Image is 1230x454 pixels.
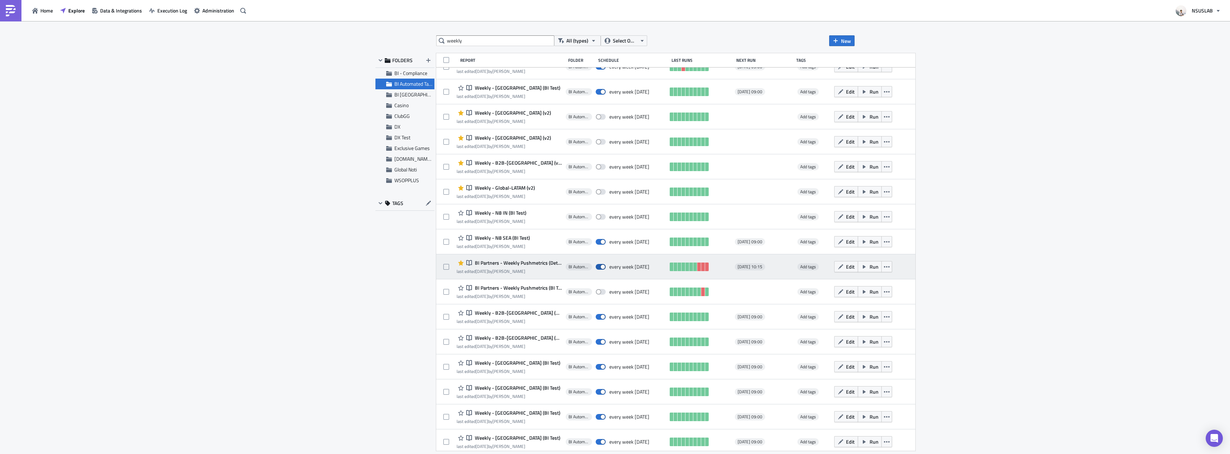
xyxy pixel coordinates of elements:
div: every week on Monday [609,389,649,395]
span: Add tags [797,163,819,170]
div: last edited by [PERSON_NAME] [457,369,560,374]
span: Weekly - Ukraine (v2) [473,110,551,116]
span: Add tags [797,188,819,195]
span: BI Automated Tableau Reporting [569,239,589,245]
span: Add tags [800,388,816,395]
button: Administration [191,5,238,16]
button: Edit [834,411,858,422]
span: All (types) [566,37,588,45]
span: Edit [846,188,855,195]
span: Add tags [800,188,816,195]
span: Add tags [800,288,816,295]
span: New [841,37,851,45]
button: Data & Integrations [88,5,146,16]
span: Run [870,313,879,320]
span: Run [870,188,879,195]
time: 2025-09-16T18:13:28Z [476,268,488,275]
span: [DATE] 09:00 [738,239,762,245]
span: BI Automated Tableau Reporting [569,264,589,270]
span: Weekly - B2B-Romania (BI Test) [473,335,562,341]
span: Global Noti [394,166,417,173]
span: WSOPPLUS [394,176,419,184]
span: Run [870,263,879,270]
button: Edit [834,286,858,297]
time: 2025-04-29T16:47:19Z [476,443,488,450]
span: Casino [394,101,409,109]
div: last edited by [PERSON_NAME] [457,344,562,349]
span: Edit [846,288,855,295]
span: Run [870,138,879,145]
time: 2025-04-28T19:48:12Z [476,343,488,350]
span: Run [870,163,879,170]
span: Explore [68,7,85,14]
span: Add tags [800,163,816,170]
span: BI Automated Tableau Reporting [569,339,589,345]
span: Weekly - Global-LATAM (v2) [473,185,535,191]
span: Add tags [797,113,819,120]
span: Add tags [797,388,819,395]
button: Edit [834,436,858,447]
time: 2025-03-27T16:29:57Z [476,293,488,300]
span: Weekly - Japan (BI Test) [473,85,560,91]
button: Edit [834,361,858,372]
div: Schedule [598,58,668,63]
span: BI Automated Tableau Reporting [569,414,589,420]
span: [DATE] 09:00 [738,414,762,420]
button: Home [29,5,56,16]
span: Administration [202,7,234,14]
span: Weekly - Hungary (v2) [473,135,551,141]
span: Run [870,388,879,395]
button: Edit [834,336,858,347]
button: Run [858,286,882,297]
button: Execution Log [146,5,191,16]
span: BI Automated Tableau Reporting [569,314,589,320]
span: Run [870,88,879,95]
span: Add tags [797,313,819,320]
div: every week on Monday [609,339,649,345]
span: BI Automated Tableau Reporting [569,189,589,195]
div: every week on Monday [609,89,649,95]
span: BI Automated Tableau Reporting [569,289,589,295]
span: BI Automated Tableau Reporting [569,439,589,445]
div: every week on Monday [609,214,649,220]
span: Add tags [800,438,816,445]
span: Weekly - B2B-Romania (v2) [473,160,562,166]
span: Edit [846,238,855,245]
span: [DATE] 09:00 [738,389,762,395]
div: Report [460,58,565,63]
span: Edit [846,263,855,270]
time: 2025-04-28T19:57:03Z [476,393,488,400]
span: Edit [846,438,855,445]
span: Run [870,338,879,345]
div: last edited by [PERSON_NAME] [457,94,560,99]
span: Add tags [797,213,819,220]
button: Edit [834,186,858,197]
time: 2025-04-28T20:20:00Z [476,193,488,200]
div: every week on Monday [609,314,649,320]
div: last edited by [PERSON_NAME] [457,394,560,399]
div: Folder [568,58,594,63]
span: Add tags [797,138,819,145]
button: Run [858,186,882,197]
span: Edit [846,338,855,345]
time: 2025-05-01T15:56:31Z [476,218,488,225]
span: Add tags [800,338,816,345]
span: Add tags [800,88,816,95]
span: Run [870,213,879,220]
button: Explore [56,5,88,16]
div: last edited by [PERSON_NAME] [457,244,530,249]
span: Weekly - N8 IN (BI Test) [473,210,526,216]
span: Add tags [800,213,816,220]
button: New [829,35,855,46]
div: last edited by [PERSON_NAME] [457,444,560,449]
span: [DATE] 09:00 [738,339,762,345]
span: Add tags [800,138,816,145]
span: Run [870,288,879,295]
button: Run [858,261,882,272]
span: Add tags [797,363,819,370]
span: Weekly - B2B-Belgium (BI Test) [473,310,562,316]
span: Add tags [797,263,819,270]
span: Add tags [800,363,816,370]
div: last edited by [PERSON_NAME] [457,144,551,149]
